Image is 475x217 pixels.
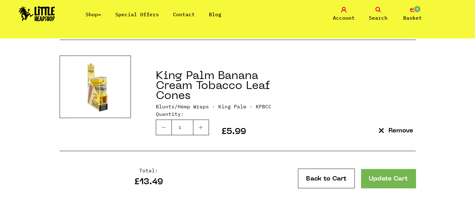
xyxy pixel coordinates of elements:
[221,129,246,135] p: £5.99
[156,110,184,118] label: Quantity:
[413,5,421,13] span: 4
[369,14,388,22] span: Search
[397,7,428,22] a: 4 Basket
[115,11,159,17] a: Special Offers
[363,7,394,22] a: Search
[256,103,271,110] span: SKU
[361,169,416,188] a: Update Cart
[403,14,422,22] span: Basket
[70,56,120,118] img: Product
[376,127,416,135] button: Remove
[173,11,195,17] a: Contact
[298,169,355,188] a: Back to Cart
[86,11,101,17] a: Shop
[19,6,55,21] img: Little Head Shop Logo
[60,179,238,185] p: £13.49
[333,14,355,22] span: Account
[218,103,253,110] span: Brand
[156,71,270,101] a: King Palm Banana Cream Tobacco Leaf Cones
[156,103,215,110] span: Category
[60,167,238,174] p: Total:
[388,128,413,134] p: Remove
[209,11,221,17] a: Blog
